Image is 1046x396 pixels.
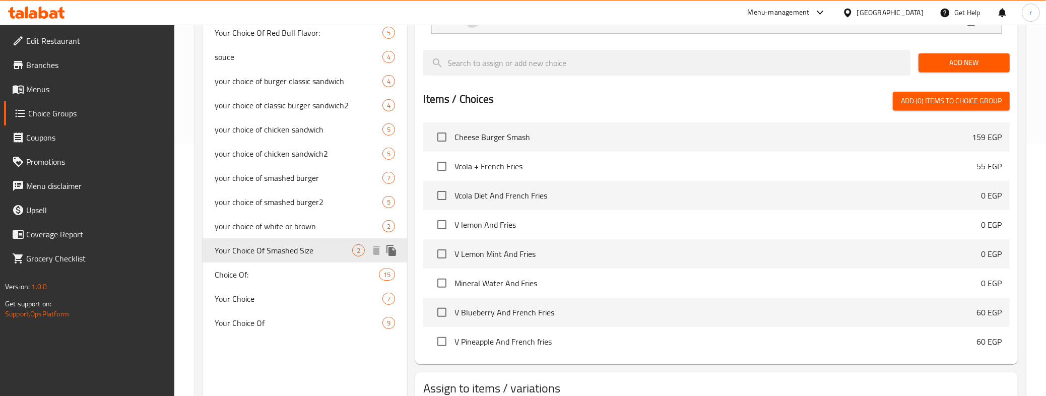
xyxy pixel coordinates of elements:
[981,189,1002,202] p: 0 EGP
[4,198,175,222] a: Upsell
[383,28,395,38] span: 5
[486,15,620,27] p: Double
[976,306,1002,318] p: 60 EGP
[203,311,407,335] div: Your Choice Of9
[379,269,395,281] div: Choices
[379,270,395,280] span: 15
[215,75,382,87] span: your choice of burger classic sandwich
[981,248,1002,260] p: 0 EGP
[26,252,167,265] span: Grocery Checklist
[927,56,1002,69] span: Add New
[4,77,175,101] a: Menus
[454,219,980,231] span: V lemon And Fries
[215,244,352,256] span: Your Choice Of Smashed Size
[4,222,175,246] a: Coverage Report
[203,142,407,166] div: your choice of chicken sandwich25
[454,189,980,202] span: Vcola Diet And French Fries
[215,196,382,208] span: your choice of smashed burger2
[203,190,407,214] div: your choice of smashed burger25
[383,149,395,159] span: 5
[215,27,382,39] span: Your Choice Of Red Bull Flavor:
[203,117,407,142] div: your choice of chicken sandwich5
[383,101,395,110] span: 4
[431,273,452,294] span: Select choice
[383,222,395,231] span: 2
[215,148,382,160] span: your choice of chicken sandwich2
[454,248,980,260] span: V Lemon Mint And Fries
[203,93,407,117] div: your choice of classic burger sandwich24
[976,336,1002,348] p: 60 EGP
[382,27,395,39] div: Choices
[383,294,395,304] span: 7
[383,125,395,135] span: 5
[382,75,395,87] div: Choices
[203,45,407,69] div: souce4
[901,95,1002,107] span: Add (0) items to choice group
[384,243,399,258] button: duplicate
[981,219,1002,231] p: 0 EGP
[203,238,407,262] div: Your Choice Of Smashed Size2deleteduplicate
[26,83,167,95] span: Menus
[26,59,167,71] span: Branches
[215,99,382,111] span: your choice of classic burger sandwich2
[5,307,69,320] a: Support.OpsPlatform
[383,318,395,328] span: 9
[4,150,175,174] a: Promotions
[5,280,30,293] span: Version:
[215,172,382,184] span: your choice of smashed burger
[893,92,1010,110] button: Add (0) items to choice group
[26,204,167,216] span: Upsell
[454,336,976,348] span: V Pineapple And French fries
[4,125,175,150] a: Coupons
[383,173,395,183] span: 7
[431,185,452,206] span: Select choice
[215,317,382,329] span: Your Choice Of
[352,244,365,256] div: Choices
[910,15,948,27] p: 159 EGP
[382,172,395,184] div: Choices
[26,35,167,47] span: Edit Restaurant
[203,262,407,287] div: Choice Of:15
[382,123,395,136] div: Choices
[748,7,810,19] div: Menu-management
[28,107,167,119] span: Choice Groups
[382,51,395,63] div: Choices
[26,180,167,192] span: Menu disclaimer
[976,160,1002,172] p: 55 EGP
[382,317,395,329] div: Choices
[203,214,407,238] div: your choice of white or brown2
[383,197,395,207] span: 5
[4,29,175,53] a: Edit Restaurant
[382,148,395,160] div: Choices
[431,156,452,177] span: Select choice
[4,53,175,77] a: Branches
[215,220,382,232] span: your choice of white or brown
[382,220,395,232] div: Choices
[215,123,382,136] span: your choice of chicken sandwich
[1029,7,1032,18] span: r
[382,196,395,208] div: Choices
[454,306,976,318] span: V Blueberry And French Fries
[972,131,1002,143] p: 159 EGP
[4,174,175,198] a: Menu disclaimer
[454,131,971,143] span: Cheese Burger Smash
[431,302,452,323] span: Select choice
[423,50,910,76] input: search
[383,52,395,62] span: 4
[382,99,395,111] div: Choices
[4,101,175,125] a: Choice Groups
[203,166,407,190] div: your choice of smashed burger7
[215,51,382,63] span: souce
[382,293,395,305] div: Choices
[454,160,976,172] span: Vcola + French Fries
[26,156,167,168] span: Promotions
[454,277,980,289] span: Mineral Water And Fries
[431,214,452,235] span: Select choice
[4,246,175,271] a: Grocery Checklist
[620,15,709,27] p: (ID: 1658716914)
[423,92,494,107] h2: Items / Choices
[431,126,452,148] span: Select choice
[215,269,379,281] span: Choice Of:
[31,280,47,293] span: 1.0.0
[26,131,167,144] span: Coupons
